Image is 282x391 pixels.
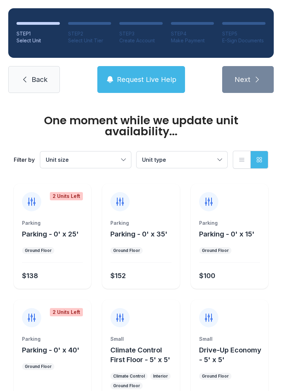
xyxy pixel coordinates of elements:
div: Ground Floor [202,373,229,379]
div: Ground Floor [25,364,52,369]
div: E-Sign Documents [222,37,265,44]
div: Filter by [14,156,35,164]
div: Ground Floor [113,383,140,389]
span: Next [235,75,250,84]
span: Parking - 0' x 35' [110,230,167,238]
button: Unit size [40,151,131,168]
div: $100 [199,271,215,281]
div: STEP 3 [119,30,163,37]
div: Ground Floor [25,248,52,253]
div: Ground Floor [202,248,229,253]
button: Parking - 0' x 35' [110,229,167,239]
div: 2 Units Left [50,192,83,200]
button: Drive-Up Economy - 5' x 5' [199,345,265,364]
div: Parking [22,220,83,226]
div: Create Account [119,37,163,44]
div: Small [199,336,260,342]
span: Parking - 0' x 40' [22,346,79,354]
span: Climate Control First Floor - 5' x 5' [110,346,170,364]
span: Drive-Up Economy - 5' x 5' [199,346,261,364]
span: Parking - 0' x 15' [199,230,254,238]
div: STEP 5 [222,30,265,37]
div: Parking [110,220,171,226]
div: Parking [22,336,83,342]
div: Interior [153,373,168,379]
div: $152 [110,271,126,281]
div: STEP 4 [171,30,214,37]
span: Unit size [46,156,69,163]
div: Parking [199,220,260,226]
span: Back [32,75,47,84]
span: Unit type [142,156,166,163]
button: Parking - 0' x 40' [22,345,79,355]
span: Parking - 0' x 25' [22,230,79,238]
button: Climate Control First Floor - 5' x 5' [110,345,177,364]
button: Unit type [137,151,227,168]
span: Request Live Help [117,75,176,84]
button: Parking - 0' x 25' [22,229,79,239]
div: STEP 2 [68,30,111,37]
div: Select Unit [17,37,60,44]
div: $138 [22,271,38,281]
div: Select Unit Tier [68,37,111,44]
div: One moment while we update unit availability... [14,115,268,137]
button: Parking - 0' x 15' [199,229,254,239]
div: Small [110,336,171,342]
div: Make Payment [171,37,214,44]
div: 2 Units Left [50,308,83,316]
div: STEP 1 [17,30,60,37]
div: Ground Floor [113,248,140,253]
div: Climate Control [113,373,145,379]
